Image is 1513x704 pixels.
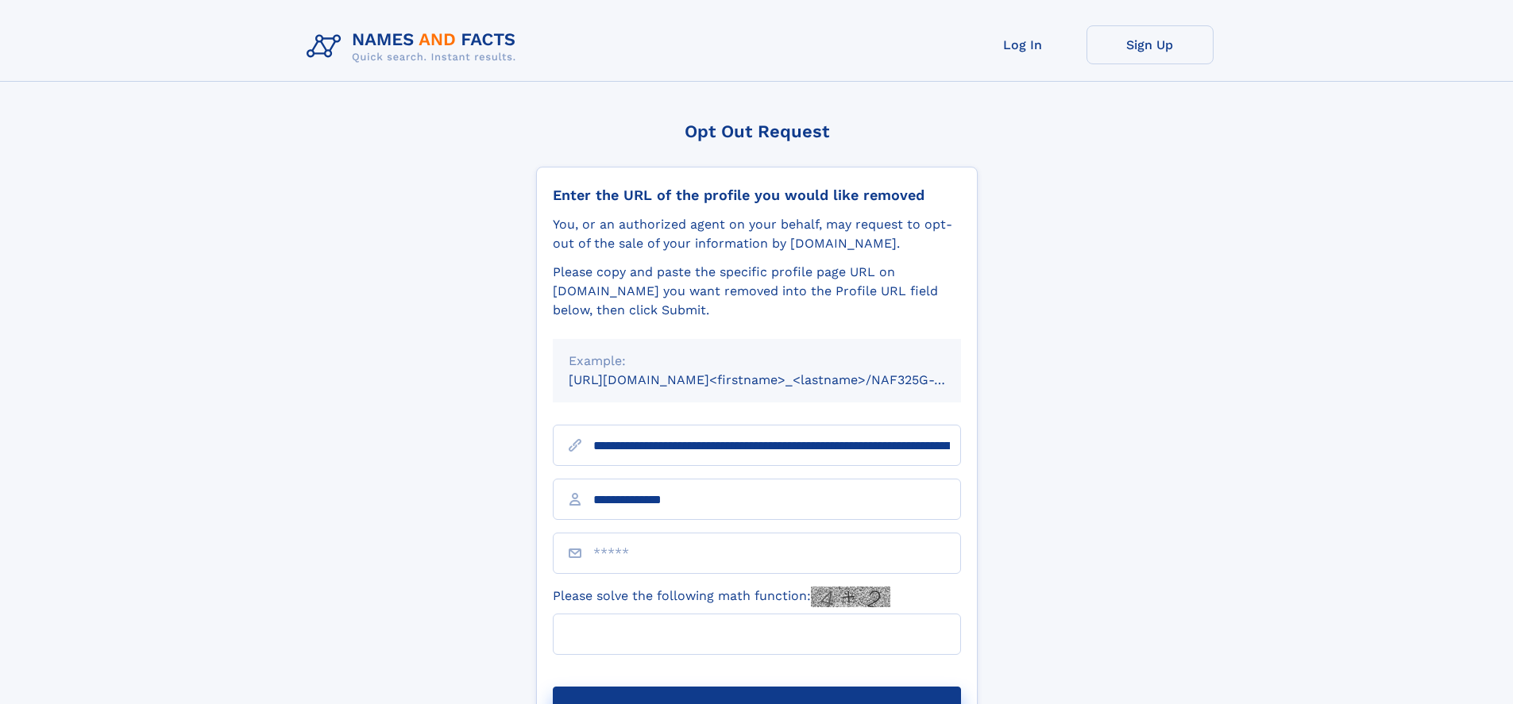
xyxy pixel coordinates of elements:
label: Please solve the following math function: [553,587,890,607]
div: Opt Out Request [536,121,978,141]
small: [URL][DOMAIN_NAME]<firstname>_<lastname>/NAF325G-xxxxxxxx [569,372,991,387]
a: Sign Up [1087,25,1214,64]
div: Enter the URL of the profile you would like removed [553,187,961,204]
div: Please copy and paste the specific profile page URL on [DOMAIN_NAME] you want removed into the Pr... [553,263,961,320]
img: Logo Names and Facts [300,25,529,68]
div: Example: [569,352,945,371]
div: You, or an authorized agent on your behalf, may request to opt-out of the sale of your informatio... [553,215,961,253]
a: Log In [959,25,1087,64]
